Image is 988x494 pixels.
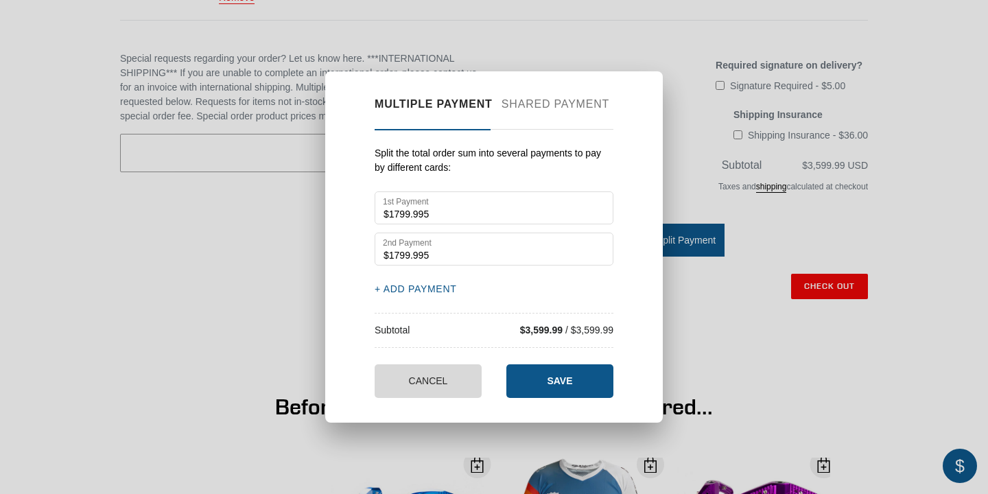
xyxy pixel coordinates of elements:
span: / [565,325,568,336]
button: SAVE [506,364,613,398]
button: + ADD PAYMENT [375,282,456,296]
button: CANCEL [375,364,482,398]
span: $3,599.99 [571,325,613,336]
label: 1st Payment [383,196,429,208]
span: $3,599.99 [520,325,563,336]
button: Multiple payment [375,96,491,130]
span: Subtotal [375,323,410,338]
div: Split the total order sum into several payments to pay by different cards: [375,146,613,175]
span: SAVE [547,375,572,386]
button: Shared payment [497,96,613,129]
label: 2nd Payment [383,237,432,249]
